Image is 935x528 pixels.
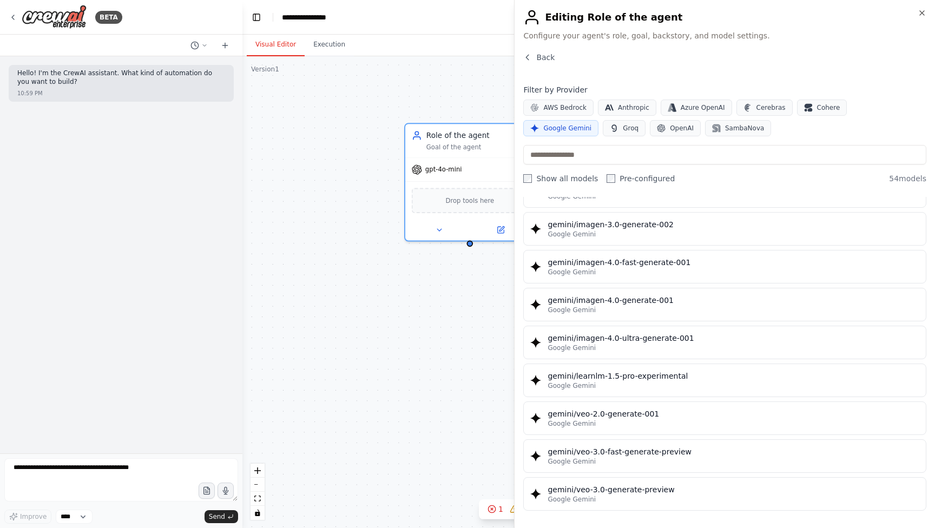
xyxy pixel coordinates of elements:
span: Back [536,52,555,63]
p: Hello! I'm the CrewAI assistant. What kind of automation do you want to build? [17,69,225,86]
div: Goal of the agent [426,143,528,151]
button: Cerebras [736,100,793,116]
button: Anthropic [598,100,656,116]
button: Groq [603,120,646,136]
span: Google Gemini [548,495,596,504]
button: Hide left sidebar [249,10,264,25]
button: Improve [4,510,51,524]
img: Logo [22,5,87,29]
button: SambaNova [705,120,771,136]
span: Configure your agent's role, goal, backstory, and model settings. [523,30,926,41]
button: Execution [305,34,354,56]
label: Show all models [523,173,598,184]
button: Cohere [797,100,847,116]
div: BETA [95,11,122,24]
button: Start a new chat [216,39,234,52]
button: Switch to previous chat [186,39,212,52]
span: Cohere [817,103,840,112]
span: Google Gemini [548,230,596,239]
div: gemini/veo-2.0-generate-001 [548,408,919,419]
button: Upload files [199,483,215,499]
h2: Editing Role of the agent [523,9,926,26]
nav: breadcrumb [282,12,338,23]
button: gemini/imagen-3.0-generate-002Google Gemini [523,212,926,246]
span: Azure OpenAI [681,103,725,112]
div: Role of the agent [426,130,528,141]
span: gpt-4o-mini [425,166,462,174]
button: fit view [251,492,265,506]
span: Google Gemini [548,381,596,390]
button: zoom in [251,464,265,478]
span: Google Gemini [548,344,596,352]
span: Cerebras [756,103,786,112]
span: Groq [623,124,638,133]
span: Google Gemini [548,306,596,314]
button: gemini/veo-3.0-generate-previewGoogle Gemini [523,477,926,511]
span: 1 [498,504,503,514]
button: zoom out [251,478,265,492]
span: Improve [20,512,47,521]
div: gemini/veo-3.0-fast-generate-preview [548,446,919,457]
span: Google Gemini [543,124,591,133]
button: Visual Editor [247,34,305,56]
button: 11 [479,499,543,519]
span: Send [209,512,225,521]
div: Role of the agentGoal of the agentgpt-4o-miniDrop tools here [404,123,535,241]
button: toggle interactivity [251,506,265,520]
input: Pre-configured [607,174,615,183]
div: Version 1 [251,65,279,74]
button: AWS Bedrock [523,100,594,116]
div: gemini/imagen-4.0-fast-generate-001 [548,257,919,268]
button: OpenAI [650,120,701,136]
span: Google Gemini [548,457,596,466]
h4: Filter by Provider [523,84,926,95]
button: gemini/imagen-4.0-generate-001Google Gemini [523,288,926,321]
span: Anthropic [618,103,649,112]
button: gemini/learnlm-1.5-pro-experimentalGoogle Gemini [523,364,926,397]
span: Google Gemini [548,268,596,276]
button: Azure OpenAI [661,100,732,116]
div: gemini/learnlm-1.5-pro-experimental [548,371,919,381]
span: 54 models [889,173,926,184]
button: gemini/imagen-4.0-fast-generate-001Google Gemini [523,250,926,283]
button: Open in side panel [471,223,530,236]
div: gemini/imagen-3.0-generate-002 [548,219,919,230]
span: OpenAI [670,124,694,133]
input: Show all models [523,174,532,183]
button: gemini/veo-2.0-generate-001Google Gemini [523,401,926,435]
span: SambaNova [725,124,764,133]
div: gemini/veo-3.0-generate-preview [548,484,919,495]
button: Send [205,510,238,523]
div: React Flow controls [251,464,265,520]
span: AWS Bedrock [543,103,587,112]
button: gemini/imagen-4.0-ultra-generate-001Google Gemini [523,326,926,359]
span: Drop tools here [445,195,494,206]
button: Click to speak your automation idea [218,483,234,499]
button: Google Gemini [523,120,598,136]
div: gemini/imagen-4.0-generate-001 [548,295,919,306]
button: Back [523,52,555,63]
span: Google Gemini [548,419,596,428]
div: gemini/imagen-4.0-ultra-generate-001 [548,333,919,344]
label: Pre-configured [607,173,675,184]
button: gemini/veo-3.0-fast-generate-previewGoogle Gemini [523,439,926,473]
div: 10:59 PM [17,89,43,97]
